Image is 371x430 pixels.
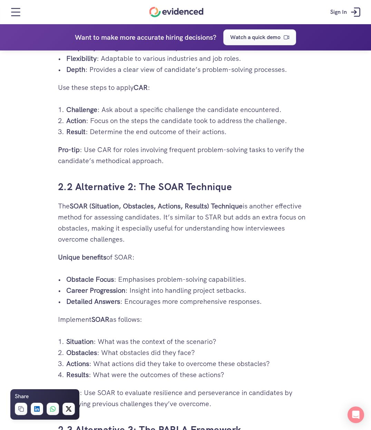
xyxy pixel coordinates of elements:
p: : Focus on the steps the candidate took to address the challenge. [66,115,313,126]
strong: Actions [66,359,89,368]
p: : Encourages more comprehensive responses. [66,296,313,307]
strong: SOAR [91,315,109,324]
p: : Use CAR for roles involving frequent problem-solving tasks to verify the candidate’s methodical... [58,144,313,166]
a: Watch a quick demo [223,29,296,45]
p: of SOAR: [58,252,313,263]
strong: Detailed Answers [66,297,120,306]
strong: SOAR (Situation, Obstacles, Actions, Results) Technique [70,202,243,211]
p: : Use SOAR to evaluate resilience and perseverance in candidates by identifying previous challeng... [58,387,313,409]
strong: Pro-tip [58,145,80,154]
strong: Pro-tip [58,388,80,397]
strong: Results [66,370,89,379]
p: : Provides a clear view of candidate’s problem-solving processes. [66,64,313,75]
strong: Career Progression [66,286,125,295]
strong: Situation [66,337,94,346]
p: : What was the context of the scenario? [66,336,313,347]
p: : What actions did they take to overcome these obstacles? [66,358,313,369]
strong: Flexibility [66,54,97,63]
p: : Insight into handling project setbacks. [66,285,313,296]
p: Implement as follows: [58,314,313,325]
strong: Depth [66,65,85,74]
strong: Obstacle Focus [66,275,114,284]
p: Sign In [330,8,347,17]
p: : Ask about a specific challenge the candidate encountered. [66,104,313,115]
p: The is another effective method for assessing candidates. It’s similar to STAR but adds an extra ... [58,200,313,245]
p: : Determine the end outcome of their actions. [66,126,313,137]
p: : Adaptable to various industries and job roles. [66,53,313,64]
a: Home [149,7,204,17]
p: : Emphasises problem-solving capabilities. [66,274,313,285]
p: Watch a quick demo [230,33,281,42]
strong: Action [66,116,86,125]
p: Use these steps to apply : [58,82,313,93]
strong: Challenge [66,105,97,114]
div: Open Intercom Messenger [348,406,364,423]
h4: Want to make more accurate hiring decisions? [75,32,216,43]
strong: Unique benefits [58,253,106,262]
strong: CAR [134,83,148,92]
h6: Share [15,392,29,401]
a: 2.2 Alternative 2: The SOAR Technique [58,180,232,193]
p: : What were the outcomes of these actions? [66,369,313,380]
strong: Result [66,127,86,136]
strong: Obstacles [66,348,97,357]
a: Sign In [325,2,368,22]
p: : What obstacles did they face? [66,347,313,358]
strong: Simplicity [66,43,96,52]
